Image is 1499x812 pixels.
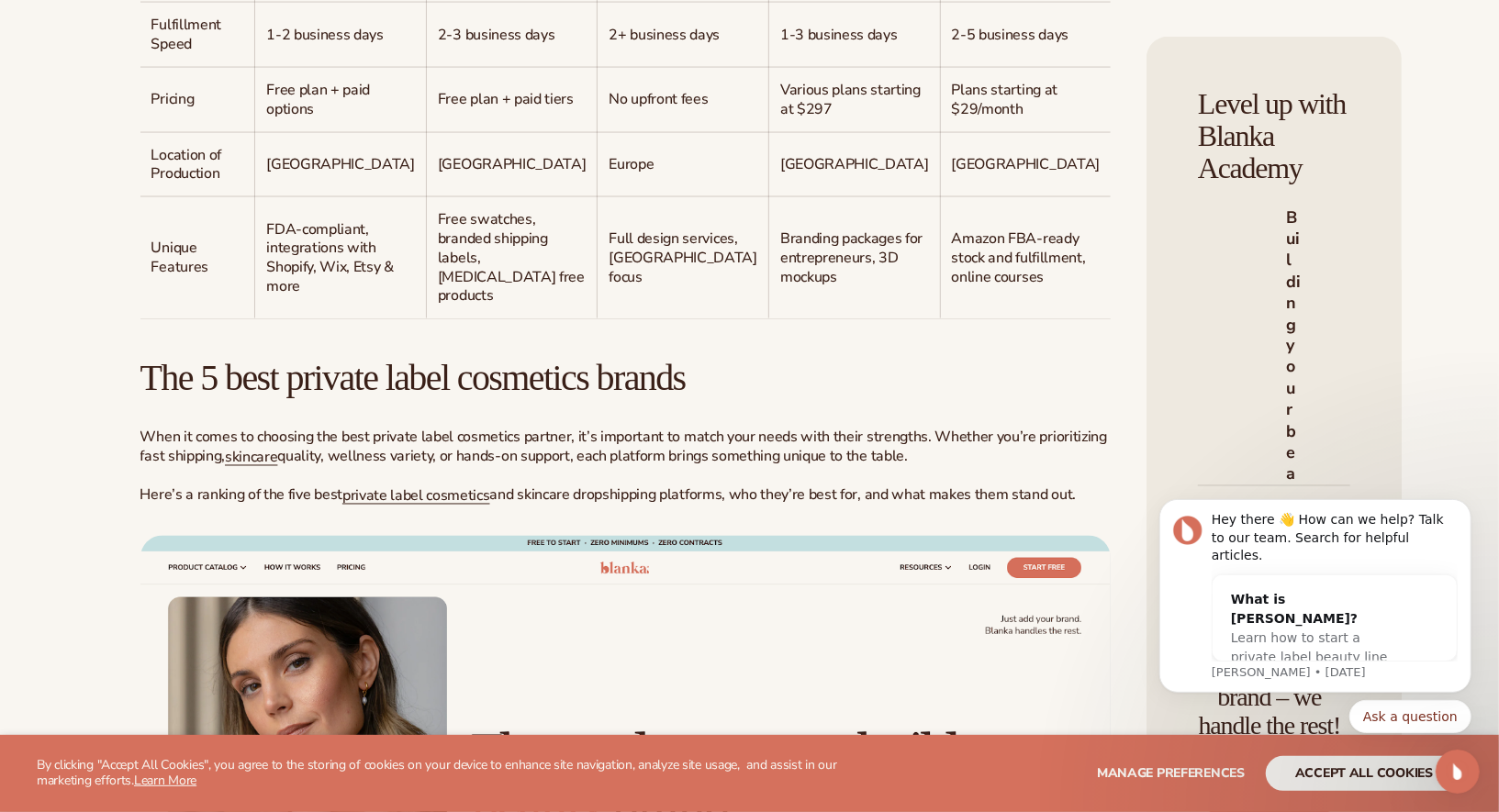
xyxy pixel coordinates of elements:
[609,228,757,287] span: Full design services, [GEOGRAPHIC_DATA] focus
[151,238,208,277] span: Unique Features
[609,154,654,174] span: Europe
[609,89,708,109] span: No upfront fees
[1266,756,1462,791] button: accept all cookies
[225,448,277,468] a: skincare
[266,25,384,45] span: 1-2 business days
[37,758,858,789] p: By clicking "Accept All Cookies", you agree to the storing of cookies on your device to enhance s...
[266,80,370,119] span: Free plan + paid options
[134,772,196,789] a: Learn More
[952,228,1086,287] span: Amazon FBA-ready stock and fulfillment, online courses
[1097,764,1245,782] span: Manage preferences
[780,228,923,287] span: Branding packages for entrepreneurs, 3D mockups
[1132,459,1499,762] iframe: Intercom notifications message
[438,154,587,174] span: [GEOGRAPHIC_DATA]
[1436,750,1480,794] iframe: Intercom live chat
[266,154,415,174] span: [GEOGRAPHIC_DATA]
[780,25,898,45] span: 1-3 business days
[438,25,555,45] span: 2-3 business days
[952,25,1069,45] span: 2-5 business days
[1097,756,1245,791] button: Manage preferences
[438,89,574,109] span: Free plan + paid tiers
[952,154,1101,174] span: [GEOGRAPHIC_DATA]
[1198,88,1350,185] h4: Level up with Blanka Academy
[780,80,921,119] span: Various plans starting at $297
[151,89,195,109] span: Pricing
[342,486,490,506] a: private label cosmetics
[609,25,720,45] span: 2+ business days
[151,145,221,184] span: Location of Production
[266,219,394,296] span: FDA-compliant, integrations with Shopify, Wix, Etsy & more
[952,80,1058,119] span: Plans starting at $29/month
[438,209,585,306] span: Free swatches, branded shipping labels, [MEDICAL_DATA] free products
[140,428,1112,506] p: When it comes to choosing the best private label cosmetics partner, it’s important to match your ...
[151,15,221,54] span: Fulfillment Speed
[140,358,686,399] span: The 5 best private label cosmetics brands
[780,154,929,174] span: [GEOGRAPHIC_DATA]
